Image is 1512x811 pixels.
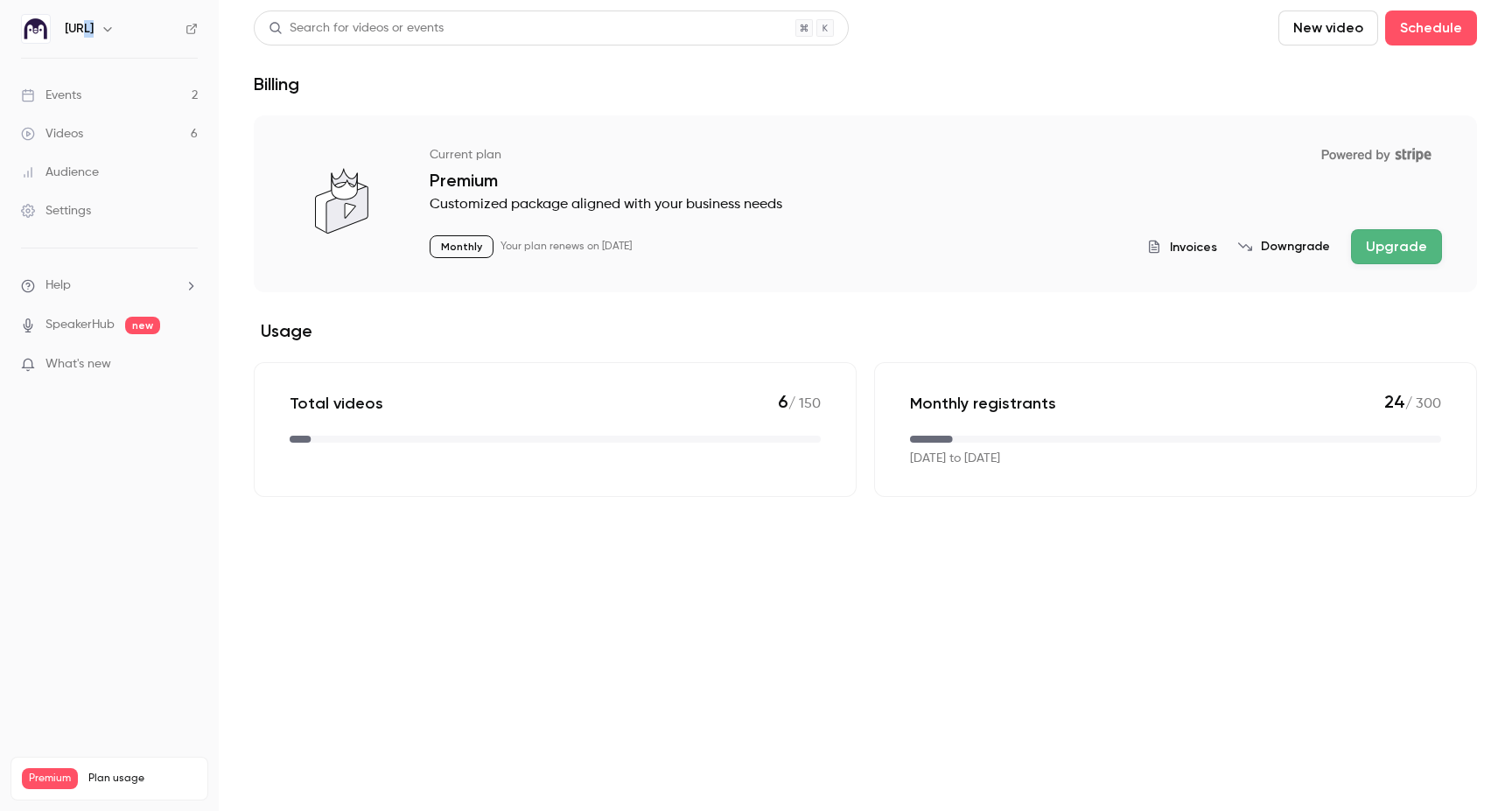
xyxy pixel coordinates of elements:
p: / 150 [778,391,821,415]
p: Total videos [290,393,383,414]
p: Current plan [430,146,501,164]
p: Premium [430,170,1442,191]
span: new [125,317,160,334]
button: Downgrade [1238,238,1330,255]
span: 24 [1384,391,1405,412]
span: 6 [778,391,788,412]
div: Videos [21,125,83,143]
iframe: Noticeable Trigger [177,357,198,373]
p: / 300 [1384,391,1441,415]
h1: Billing [254,73,299,94]
p: Customized package aligned with your business needs [430,194,1442,215]
p: Monthly [430,235,493,258]
button: Invoices [1147,238,1217,256]
li: help-dropdown-opener [21,276,198,295]
button: New video [1278,10,1378,45]
h2: Usage [254,320,1477,341]
a: SpeakerHub [45,316,115,334]
div: Audience [21,164,99,181]
p: Your plan renews on [DATE] [500,240,632,254]
img: Ed.ai [22,15,50,43]
p: Monthly registrants [910,393,1056,414]
span: Help [45,276,71,295]
button: Schedule [1385,10,1477,45]
span: Invoices [1170,238,1217,256]
span: Premium [22,768,78,789]
span: Plan usage [88,772,197,786]
span: What's new [45,355,111,374]
section: billing [254,115,1477,497]
button: Upgrade [1351,229,1442,264]
div: Search for videos or events [269,19,444,38]
div: Settings [21,202,91,220]
p: [DATE] to [DATE] [910,450,1000,468]
div: Events [21,87,81,104]
h6: [URL] [65,20,94,38]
